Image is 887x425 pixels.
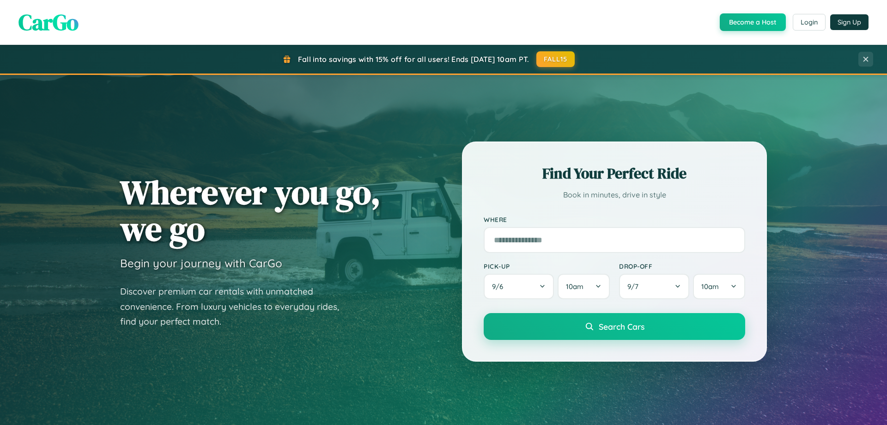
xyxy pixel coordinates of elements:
[484,188,745,202] p: Book in minutes, drive in style
[484,274,554,299] button: 9/6
[18,7,79,37] span: CarGo
[793,14,826,31] button: Login
[536,51,575,67] button: FALL15
[120,174,381,247] h1: Wherever you go, we go
[830,14,869,30] button: Sign Up
[720,13,786,31] button: Become a Host
[701,282,719,291] span: 10am
[298,55,529,64] span: Fall into savings with 15% off for all users! Ends [DATE] 10am PT.
[693,274,745,299] button: 10am
[120,284,351,329] p: Discover premium car rentals with unmatched convenience. From luxury vehicles to everyday rides, ...
[484,262,610,270] label: Pick-up
[619,262,745,270] label: Drop-off
[120,256,282,270] h3: Begin your journey with CarGo
[599,321,644,332] span: Search Cars
[619,274,689,299] button: 9/7
[566,282,583,291] span: 10am
[484,313,745,340] button: Search Cars
[627,282,643,291] span: 9 / 7
[484,216,745,223] label: Where
[484,163,745,184] h2: Find Your Perfect Ride
[492,282,508,291] span: 9 / 6
[558,274,610,299] button: 10am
